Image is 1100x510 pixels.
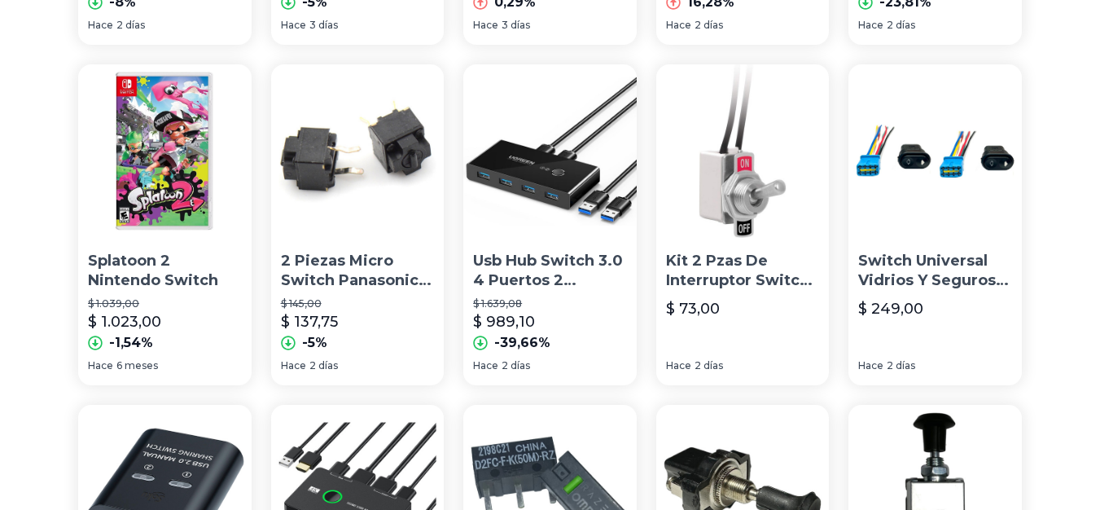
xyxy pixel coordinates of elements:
span: 2 días [887,19,915,32]
p: $ 249,00 [858,297,923,320]
a: Usb Hub Switch 3.0 4 Puertos 2 Entradas Y 4 SalidasUsb Hub Switch 3.0 4 Puertos 2 Entradas Y 4 Sa... [463,64,637,385]
p: -5% [302,333,327,353]
img: Kit 2 Pzas De Interruptor Switch On Off De Palanca Con Cable [656,64,830,238]
span: Hace [281,19,306,32]
a: Switch Universal Vidrios Y Seguros Eléctricos Con Arnés 2 PzSwitch Universal Vidrios Y Seguros El... [848,64,1022,385]
p: 2 Piezas Micro Switch Panasonic [PERSON_NAME] Original Para Mouse [281,251,435,292]
span: 2 días [695,359,723,372]
img: Usb Hub Switch 3.0 4 Puertos 2 Entradas Y 4 Salidas [463,64,637,238]
span: 2 días [887,359,915,372]
a: 2 Piezas Micro Switch Panasonic Cuadrado Original Para Mouse2 Piezas Micro Switch Panasonic [PERS... [271,64,445,385]
p: -39,66% [494,333,550,353]
span: Hace [88,19,113,32]
span: 6 meses [116,359,158,372]
p: $ 145,00 [281,297,435,310]
p: Switch Universal Vidrios Y Seguros Eléctricos Con Arnés 2 Pz [858,251,1012,292]
span: Hace [281,359,306,372]
span: 3 días [502,19,530,32]
span: 2 días [309,359,338,372]
span: 2 días [116,19,145,32]
span: Hace [666,359,691,372]
p: Usb Hub Switch 3.0 4 Puertos 2 Entradas Y 4 Salidas [473,251,627,292]
span: Hace [858,359,883,372]
span: 2 días [695,19,723,32]
img: Switch Universal Vidrios Y Seguros Eléctricos Con Arnés 2 Pz [848,64,1022,238]
span: Hace [88,359,113,372]
img: 2 Piezas Micro Switch Panasonic Cuadrado Original Para Mouse [271,64,445,238]
p: $ 137,75 [281,310,338,333]
span: 2 días [502,359,530,372]
a: Kit 2 Pzas De Interruptor Switch On Off De Palanca Con CableKit 2 Pzas De Interruptor Switch On O... [656,64,830,385]
span: Hace [473,19,498,32]
p: Splatoon 2 Nintendo Switch [88,251,242,292]
span: Hace [666,19,691,32]
span: Hace [858,19,883,32]
span: Hace [473,359,498,372]
p: $ 1.039,00 [88,297,242,310]
a: Splatoon 2 Nintendo SwitchSplatoon 2 Nintendo Switch$ 1.039,00$ 1.023,00-1,54%Hace6 meses [78,64,252,385]
p: $ 1.639,08 [473,297,627,310]
p: -1,54% [109,333,153,353]
p: $ 989,10 [473,310,535,333]
span: 3 días [309,19,338,32]
p: Kit 2 Pzas De Interruptor Switch On Off [PERSON_NAME] Con Cable [666,251,820,292]
p: $ 73,00 [666,297,720,320]
img: Splatoon 2 Nintendo Switch [78,64,252,238]
p: $ 1.023,00 [88,310,161,333]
